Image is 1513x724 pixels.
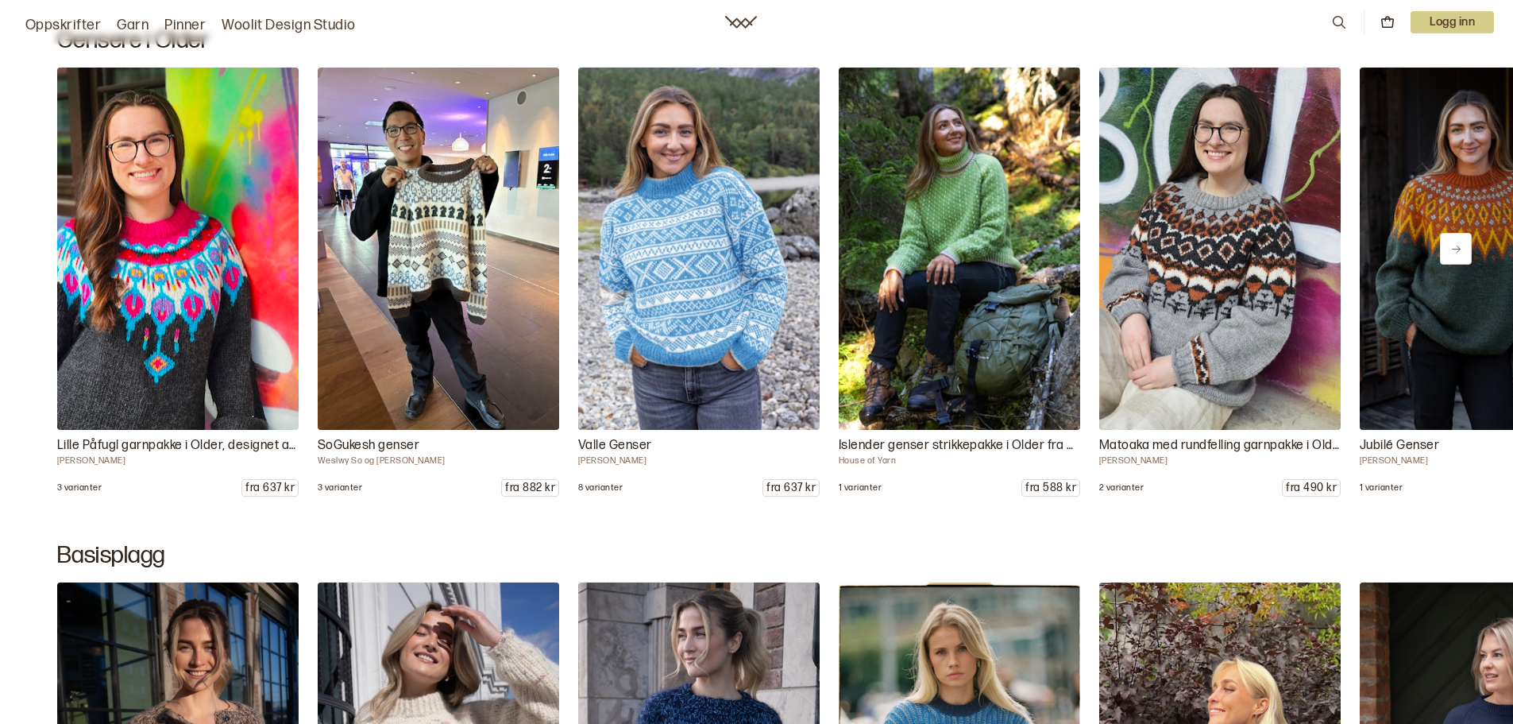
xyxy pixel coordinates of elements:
p: SoGukesh genser [318,436,559,455]
a: Oppskrifter [25,14,101,37]
p: Valle Genser [578,436,820,455]
p: fra 637 kr [763,480,819,496]
a: Garn [117,14,149,37]
p: 1 varianter [1360,482,1403,494]
p: Logg inn [1411,11,1494,33]
p: 2 varianter [1099,482,1144,494]
p: Weslwy So og [PERSON_NAME] [318,455,559,467]
a: Linka Neumann Lille Påfugl Vi har garnpakke til Linka Neumanns vakre Lille Påfugl. Vi gjør opzmer... [57,68,299,497]
a: Weslwy So og Dommarju Gukesh So - Gukesh Denne genseren er designet av Wesley So og Dommaraju Guk... [318,68,559,497]
a: Linka Neumann Enkeltoppskrifter Vi har heldigital oppskrift og strikkepakke til Matoaka med rundf... [1099,68,1341,497]
img: Linka Neumann Lille Påfugl Vi har garnpakke til Linka Neumanns vakre Lille Påfugl. Vi gjør opzmer... [57,68,299,430]
p: [PERSON_NAME] [57,455,299,467]
img: Linka Neumann Enkeltoppskrifter Vi har heldigital oppskrift og strikkepakke til Matoaka med rundf... [1099,68,1341,430]
p: 8 varianter [578,482,623,494]
p: Matoaka med rundfelling garnpakke i Older [1099,436,1341,455]
img: Hrönn Jónsdóttir DG 489 - 01 Vi har oppskrift og garnpakke til Valle Genser fra House of Yarn. Ge... [578,68,820,430]
p: fra 588 kr [1022,480,1079,496]
a: Pinner [164,14,206,37]
p: Islender genser strikkepakke i Older fra dale garn [839,436,1080,455]
p: [PERSON_NAME] [1099,455,1341,467]
img: House of Yarn DG 463-17B Vi har heldigital oppskrift, garnpakke og ikke minst flinke strikkere so... [839,68,1080,430]
p: House of Yarn [839,455,1080,467]
p: [PERSON_NAME] [578,455,820,467]
p: fra 882 kr [502,480,558,496]
a: Woolit Design Studio [222,14,356,37]
button: User dropdown [1411,11,1494,33]
a: House of Yarn DG 463-17B Vi har heldigital oppskrift, garnpakke og ikke minst flinke strikkere so... [839,68,1080,497]
a: Hrönn Jónsdóttir DG 489 - 01 Vi har oppskrift og garnpakke til Valle Genser fra House of Yarn. Ge... [578,68,820,497]
h2: Basisplagg [57,541,1456,570]
img: Weslwy So og Dommarju Gukesh So - Gukesh Denne genseren er designet av Wesley So og Dommaraju Guk... [318,68,559,430]
p: 3 varianter [57,482,102,494]
a: Woolit [725,16,757,29]
p: 1 varianter [839,482,882,494]
p: fra 490 kr [1283,480,1340,496]
p: fra 637 kr [242,480,298,496]
p: Lille Påfugl garnpakke i Older, designet av [PERSON_NAME] [57,436,299,455]
p: 3 varianter [318,482,362,494]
